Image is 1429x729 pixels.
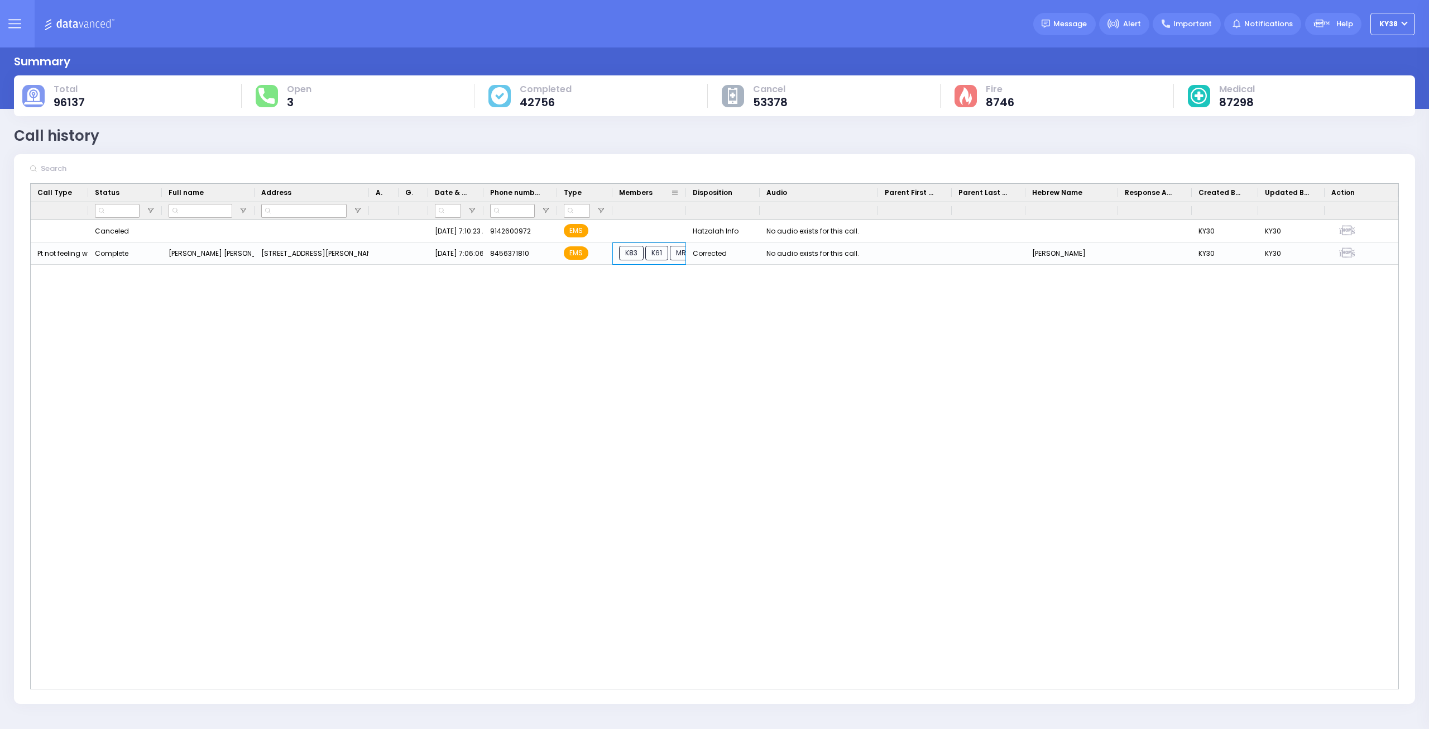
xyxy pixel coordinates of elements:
input: Full name Filter Input [169,204,232,218]
img: total-cause.svg [24,88,43,104]
img: medical-cause.svg [1191,88,1207,104]
div: [STREET_ADDRESS][PERSON_NAME] [255,242,369,265]
button: Open Filter Menu [353,206,362,215]
input: Address Filter Input [261,204,347,218]
div: KY30 [1258,242,1325,265]
div: Press SPACE to select this row. [31,242,1398,265]
span: Message [1053,18,1087,30]
div: KY30 [1192,242,1258,265]
div: Press SPACE to select this row. [31,220,1398,242]
span: Members [619,188,653,198]
span: Gender [405,188,413,198]
span: 9142600972 [490,226,531,236]
span: Call Type [37,188,72,198]
button: KY38 [1370,13,1415,35]
span: Important [1173,18,1212,30]
div: No audio exists for this call. [766,246,859,261]
span: Address [261,188,291,198]
input: Search [37,158,190,179]
span: Total [54,84,85,95]
img: Logo [44,17,118,31]
div: Hatzalah Info [686,220,760,242]
div: [DATE] 7:06:06 AM [428,242,483,265]
span: Hebrew Name [1032,188,1082,198]
span: Medical [1219,84,1255,95]
img: other-cause.svg [728,88,738,104]
div: KY30 [1192,220,1258,242]
span: Open [287,84,311,95]
div: Pt not feeling well [31,242,88,265]
input: Type Filter Input [564,204,590,218]
span: Fire [986,84,1014,95]
button: Open Filter Menu [597,206,606,215]
span: Updated By Dispatcher [1265,188,1309,198]
span: 87298 [1219,97,1255,108]
span: Parent First Name [885,188,936,198]
span: 8456371810 [490,249,529,258]
span: 3 [287,97,311,108]
div: Summary [14,53,70,70]
span: Disposition [693,188,732,198]
button: Open Filter Menu [468,206,477,215]
div: Call history [14,125,99,147]
div: Corrected [686,242,760,265]
div: [PERSON_NAME] [1025,242,1118,265]
span: Type [564,188,582,198]
span: Action [1331,188,1355,198]
div: [DATE] 7:10:23 AM [428,220,483,242]
span: 96137 [54,97,85,108]
span: 42756 [520,97,572,108]
input: Date & Time Filter Input [435,204,461,218]
span: Parent Last Name [958,188,1010,198]
div: [PERSON_NAME] [PERSON_NAME] [162,242,255,265]
div: Canceled [95,224,129,239]
div: KY30 [1258,220,1325,242]
div: No audio exists for this call. [766,224,859,239]
span: Full name [169,188,204,198]
span: MRH55 [670,246,706,260]
span: 8746 [986,97,1014,108]
img: total-response.svg [258,88,274,103]
span: Phone number [490,188,541,198]
img: message.svg [1042,20,1050,28]
span: K83 [619,246,644,260]
img: cause-cover.svg [491,87,508,104]
span: Cancel [753,84,788,95]
span: EMS [564,224,588,237]
span: Help [1336,18,1353,30]
div: Complete [95,246,128,261]
button: Open Filter Menu [239,206,248,215]
span: Date & Time [435,188,468,198]
span: Notifications [1244,18,1293,30]
img: fire-cause.svg [960,87,971,105]
span: KY38 [1379,19,1398,29]
span: K61 [645,246,668,260]
span: Completed [520,84,572,95]
button: Open Filter Menu [541,206,550,215]
span: Created By Dispatcher [1198,188,1243,198]
span: Audio [766,188,787,198]
span: Response Agent [1125,188,1176,198]
span: Alert [1123,18,1141,30]
span: 53378 [753,97,788,108]
span: Status [95,188,119,198]
span: Age [376,188,383,198]
span: EMS [564,246,588,260]
button: Open Filter Menu [146,206,155,215]
input: Status Filter Input [95,204,140,218]
input: Phone number Filter Input [490,204,535,218]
